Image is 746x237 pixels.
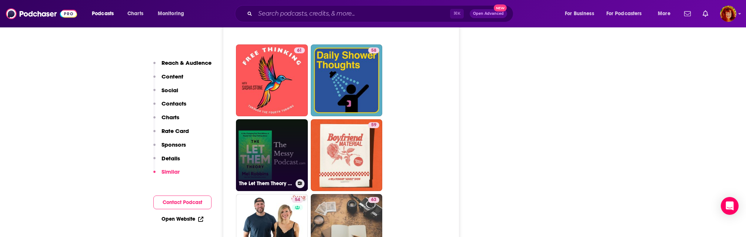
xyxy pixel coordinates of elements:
span: 58 [371,47,376,54]
p: Contacts [161,100,186,107]
p: Similar [161,168,180,175]
button: Sponsors [153,141,186,155]
a: 61 [294,47,305,53]
span: Podcasts [92,9,114,19]
button: Charts [153,114,179,127]
h3: The Let Them Theory by [PERSON_NAME] | The Messy Podcast [239,180,293,187]
button: open menu [560,8,603,20]
input: Search podcasts, credits, & more... [255,8,450,20]
button: open menu [87,8,123,20]
span: New [494,4,507,11]
a: 59 [311,119,383,191]
span: Logged in as rpalermo [720,6,736,22]
span: ⌘ K [450,9,464,19]
p: Social [161,87,178,94]
a: 58 [311,44,383,116]
span: 54 [295,196,300,204]
span: For Podcasters [606,9,642,19]
img: Podchaser - Follow, Share and Rate Podcasts [6,7,77,21]
p: Reach & Audience [161,59,212,66]
a: 59 [368,122,379,128]
button: Contacts [153,100,186,114]
a: 61 [236,44,308,116]
a: 54 [292,197,303,203]
div: Open Intercom Messenger [721,197,739,215]
button: Open AdvancedNew [470,9,507,18]
p: Charts [161,114,179,121]
button: Contact Podcast [153,196,212,209]
a: 63 [368,197,379,203]
p: Content [161,73,183,80]
span: Monitoring [158,9,184,19]
button: Similar [153,168,180,182]
button: Rate Card [153,127,189,141]
span: 59 [371,121,376,129]
button: open menu [602,8,653,20]
button: Show profile menu [720,6,736,22]
span: For Business [565,9,594,19]
a: Show notifications dropdown [700,7,711,20]
span: Open Advanced [473,12,504,16]
span: 63 [371,196,376,204]
img: User Profile [720,6,736,22]
div: Search podcasts, credits, & more... [242,5,520,22]
button: open menu [653,8,680,20]
p: Sponsors [161,141,186,148]
button: open menu [153,8,194,20]
button: Social [153,87,178,100]
a: Open Website [161,216,203,222]
a: The Let Them Theory by [PERSON_NAME] | The Messy Podcast [236,119,308,191]
button: Details [153,155,180,168]
button: Reach & Audience [153,59,212,73]
a: 58 [368,47,379,53]
button: Content [153,73,183,87]
span: More [658,9,670,19]
a: Show notifications dropdown [681,7,694,20]
p: Rate Card [161,127,189,134]
span: Charts [127,9,143,19]
a: Charts [123,8,148,20]
p: Details [161,155,180,162]
span: 61 [297,47,302,54]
